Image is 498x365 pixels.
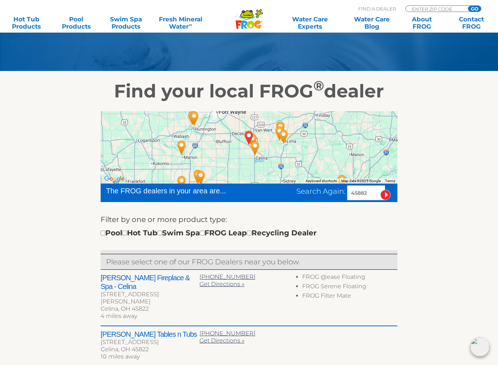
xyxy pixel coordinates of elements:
img: Google [102,174,126,184]
a: [PHONE_NUMBER] [199,330,256,337]
li: FROG Filter Mate [302,292,397,302]
span: Search Again: [296,187,345,196]
span: 10 miles away [101,353,140,360]
div: Mermaid Pool Spa & Patio - Muncie - 51 miles away. [187,164,209,189]
div: [STREET_ADDRESS][PERSON_NAME] [101,291,199,305]
input: GO [468,6,481,12]
span: 4 miles away [101,312,137,319]
a: Water CareBlog [353,16,391,30]
a: ContactFROG [452,16,491,30]
div: Blue Splash Pool Supplies - 82 miles away. [331,169,353,194]
h2: [PERSON_NAME] Tables n Tubs [101,330,199,339]
input: Submit [380,190,391,200]
span: Map data ©2025 Google [341,179,381,183]
sup: ® [313,77,324,94]
a: Get Directions » [199,337,244,344]
a: Swim SpaProducts [107,16,145,30]
div: Dolby Pool & Spa Service - Huntington - 48 miles away. [181,105,204,130]
a: Hot TubProducts [7,16,46,30]
a: Water CareExperts [279,16,342,30]
div: Shawnee Pools - Lima - 25 miles away. [269,121,291,146]
div: Mermaid Pool Spa & Patio - Anderson - 65 miles away. [170,170,193,196]
div: Eversole Pool & Spa and Billiards - 28 miles away. [273,124,295,149]
p: Please select one of our FROG Dealers near you below. [106,256,392,268]
img: openIcon [470,337,489,356]
a: Open this area in Google Maps (opens a new window) [102,174,126,184]
a: AboutFROG [402,16,441,30]
a: Terms (opens in new tab) [385,179,395,183]
div: ROCKFORD, OH 45882 [238,125,260,150]
a: PoolProducts [57,16,96,30]
a: Fresh MineralWater∞ [156,16,205,30]
div: Shroyers Pools & Spas - 50 miles away. [190,165,212,190]
a: Get Directions » [199,281,244,288]
li: FROG Serene Floating [302,283,397,292]
div: [STREET_ADDRESS] [101,339,199,346]
div: The FROG dealers in your area are... [106,185,252,196]
div: Pool Hot Tub Swim Spa FROG Leap Recycling Dealer [101,227,317,239]
div: Celina, OH 45822 [101,346,199,353]
h2: Find your local FROG dealer [26,80,472,102]
input: Zip Code Form [411,6,460,12]
div: Kerns Fireplace & Spa - Lima - 26 miles away. [269,116,292,141]
div: Water World - Huntington - 46 miles away. [183,106,206,131]
a: [PHONE_NUMBER] [199,273,256,280]
p: Find A Dealer [358,5,396,12]
h2: [PERSON_NAME] Fireplace & Spa - Celina [101,273,199,291]
div: Watson's of Troy - 48 miles away. [266,179,288,204]
div: Celina, OH 45822 [101,305,199,312]
div: Recreation Unlimited Inc - 85 miles away. [149,182,171,208]
li: FROG @ease Floating [302,273,397,283]
label: Filter by one or more product type: [101,214,227,225]
div: Water World - Marion - 54 miles away. [170,135,193,160]
sup: ∞ [189,22,192,28]
button: Keyboard shortcuts [306,179,337,184]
